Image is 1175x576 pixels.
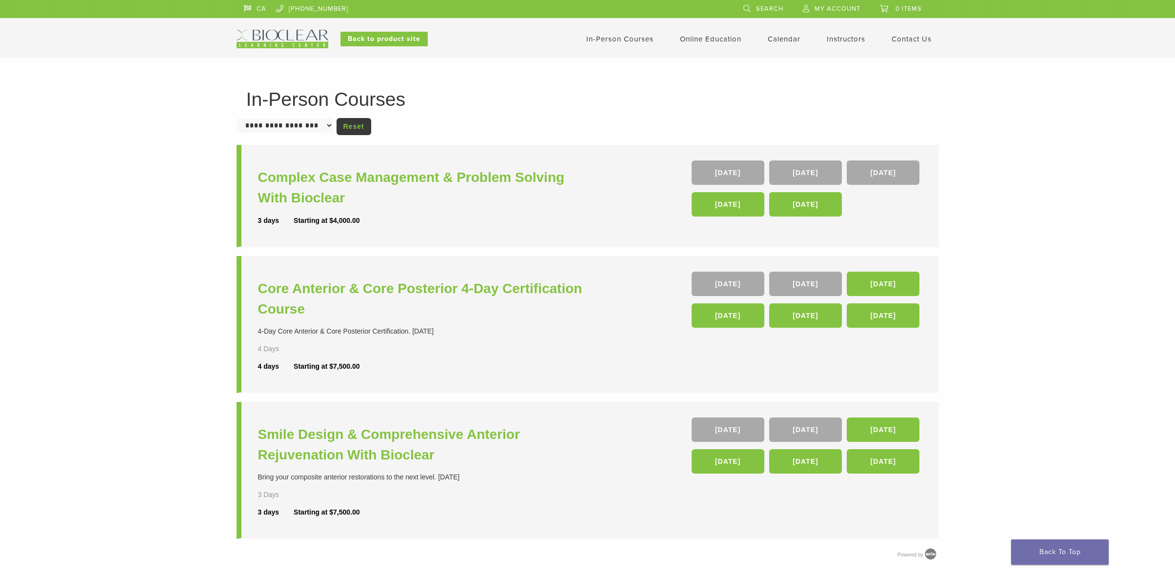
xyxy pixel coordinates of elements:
[769,303,842,328] a: [DATE]
[692,417,922,478] div: , , , , ,
[258,490,308,500] div: 3 Days
[847,303,919,328] a: [DATE]
[680,35,741,43] a: Online Education
[258,344,308,354] div: 4 Days
[769,449,842,474] a: [DATE]
[294,216,359,226] div: Starting at $4,000.00
[896,5,922,13] span: 0 items
[815,5,860,13] span: My Account
[237,30,328,48] img: Bioclear
[692,303,764,328] a: [DATE]
[258,424,590,465] a: Smile Design & Comprehensive Anterior Rejuvenation With Bioclear
[923,547,938,561] img: Arlo training & Event Software
[827,35,865,43] a: Instructors
[258,216,294,226] div: 3 days
[692,192,764,217] a: [DATE]
[892,35,932,43] a: Contact Us
[692,272,764,296] a: [DATE]
[258,167,590,208] a: Complex Case Management & Problem Solving With Bioclear
[897,552,939,557] a: Powered by
[692,160,764,185] a: [DATE]
[692,272,922,333] div: , , , , ,
[258,278,590,319] a: Core Anterior & Core Posterior 4-Day Certification Course
[847,449,919,474] a: [DATE]
[692,160,922,221] div: , , , ,
[294,507,359,517] div: Starting at $7,500.00
[258,326,590,337] div: 4-Day Core Anterior & Core Posterior Certification. [DATE]
[337,118,371,135] a: Reset
[258,507,294,517] div: 3 days
[258,361,294,372] div: 4 days
[769,417,842,442] a: [DATE]
[1011,539,1109,565] a: Back To Top
[692,449,764,474] a: [DATE]
[586,35,654,43] a: In-Person Courses
[340,32,428,46] a: Back to product site
[692,417,764,442] a: [DATE]
[769,272,842,296] a: [DATE]
[847,272,919,296] a: [DATE]
[756,5,783,13] span: Search
[847,160,919,185] a: [DATE]
[294,361,359,372] div: Starting at $7,500.00
[769,192,842,217] a: [DATE]
[769,160,842,185] a: [DATE]
[258,472,590,482] div: Bring your composite anterior restorations to the next level. [DATE]
[768,35,800,43] a: Calendar
[847,417,919,442] a: [DATE]
[246,90,929,109] h1: In-Person Courses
